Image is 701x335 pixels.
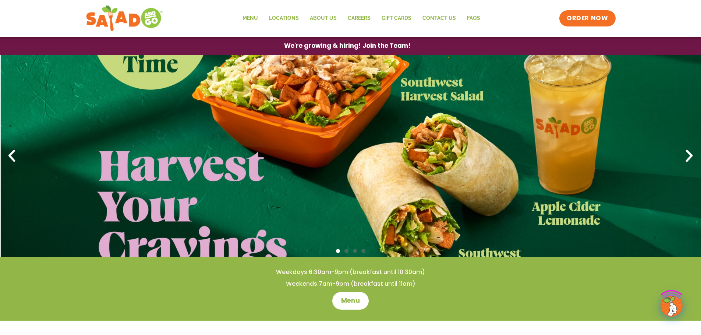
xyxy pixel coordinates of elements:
[4,148,20,164] div: Previous slide
[461,10,486,27] a: FAQs
[273,37,422,54] a: We're growing & hiring! Join the Team!
[15,280,686,288] h4: Weekends 7am-9pm (breakfast until 11am)
[567,14,608,23] span: ORDER NOW
[361,249,365,253] span: Go to slide 4
[237,10,263,27] a: Menu
[353,249,357,253] span: Go to slide 3
[86,4,163,33] img: new-SAG-logo-768×292
[15,268,686,276] h4: Weekdays 6:30am-9pm (breakfast until 10:30am)
[284,43,411,49] span: We're growing & hiring! Join the Team!
[237,10,486,27] nav: Menu
[332,292,369,310] a: Menu
[342,10,376,27] a: Careers
[344,249,348,253] span: Go to slide 2
[304,10,342,27] a: About Us
[681,148,697,164] div: Next slide
[376,10,417,27] a: GIFT CARDS
[336,249,340,253] span: Go to slide 1
[417,10,461,27] a: Contact Us
[341,296,360,305] span: Menu
[263,10,304,27] a: Locations
[559,10,615,26] a: ORDER NOW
